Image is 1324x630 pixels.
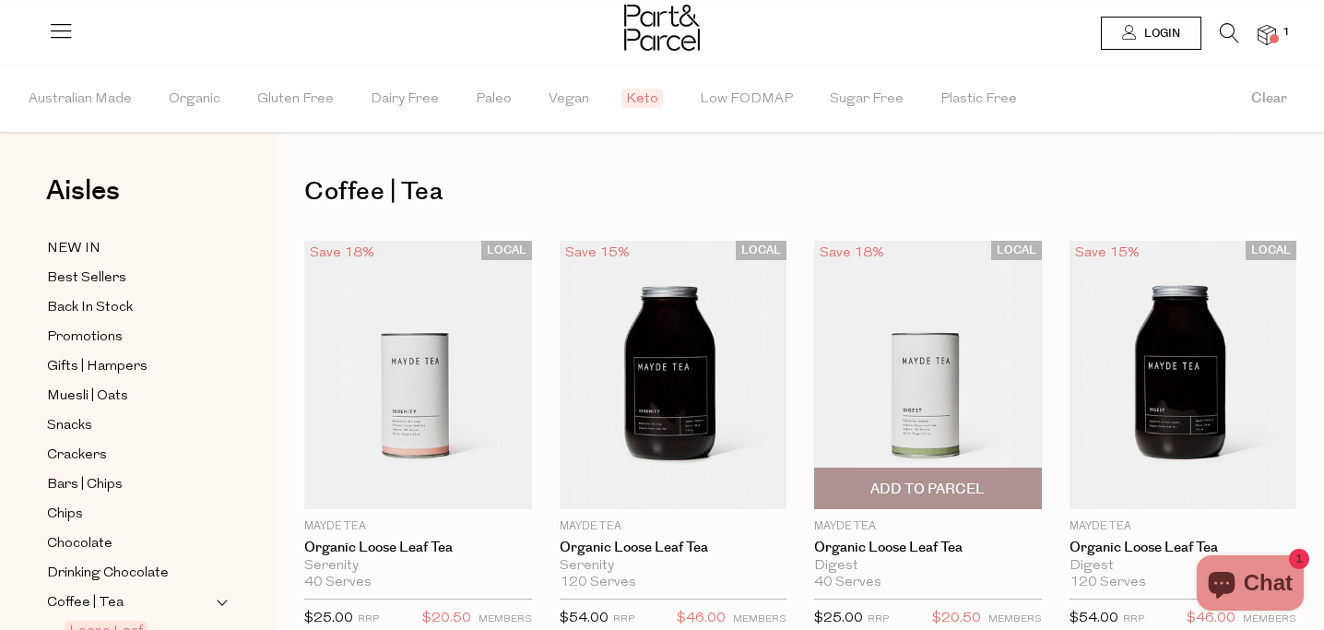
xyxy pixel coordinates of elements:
span: 120 Serves [560,575,636,591]
p: Mayde Tea [304,518,532,535]
span: Best Sellers [47,267,126,290]
span: Plastic Free [940,67,1017,132]
button: Add To Parcel [814,468,1042,509]
a: Back In Stock [47,296,215,319]
a: Login [1101,17,1201,50]
span: Promotions [47,327,123,349]
img: Organic Loose Leaf Tea [304,241,532,509]
span: LOCAL [1246,241,1296,260]
img: Organic Loose Leaf Tea [560,241,787,509]
span: $25.00 [304,612,353,625]
div: Serenity [304,558,532,575]
a: NEW IN [47,237,215,260]
span: Australian Made [29,67,132,132]
span: LOCAL [736,241,786,260]
span: $25.00 [814,612,863,625]
span: NEW IN [47,238,100,260]
span: Muesli | Oats [47,386,128,408]
span: Add To Parcel [870,480,985,499]
a: Promotions [47,326,215,349]
span: $54.00 [1070,612,1118,625]
a: Snacks [47,414,215,437]
div: Save 15% [560,241,635,266]
span: Gluten Free [257,67,334,132]
span: Bars | Chips [47,474,123,496]
span: 1 [1278,24,1294,41]
a: Chips [47,503,215,526]
span: Aisles [46,171,120,211]
a: Aisles [46,177,120,223]
a: Organic Loose Leaf Tea [1070,540,1297,556]
span: Back In Stock [47,297,133,319]
a: Chocolate [47,532,215,555]
div: Save 15% [1070,241,1145,266]
button: Clear filter by Filter [1214,66,1324,132]
p: Mayde Tea [814,518,1042,535]
small: MEMBERS [733,614,786,624]
img: Part&Parcel [624,5,700,51]
span: Coffee | Tea [42,592,128,612]
span: Chips [47,504,83,526]
div: Save 18% [304,241,380,266]
span: Low FODMAP [700,67,793,132]
a: Coffee | Tea [47,591,215,613]
a: Best Sellers [47,267,215,290]
span: Sugar Free [830,67,904,132]
span: Dairy Free [371,67,439,132]
span: Login [1140,26,1180,42]
a: Organic Loose Leaf Tea [560,540,787,556]
a: Organic Loose Leaf Tea [304,540,532,556]
p: Mayde Tea [560,518,787,535]
a: Muesli | Oats [47,385,215,408]
span: Keto [621,89,663,108]
small: RRP [358,614,379,624]
a: Bars | Chips [47,473,215,496]
span: LOCAL [481,241,532,260]
span: Gifts | Hampers [47,356,148,378]
img: Organic Loose Leaf Tea [1070,241,1297,509]
small: RRP [1123,614,1144,624]
div: Save 18% [814,241,890,266]
a: 1 [1258,25,1276,44]
div: Serenity [560,558,787,575]
button: Expand/Collapse Coffee | Tea [216,591,229,613]
span: Drinking Chocolate [47,563,169,585]
span: Paleo [476,67,512,132]
small: MEMBERS [1243,614,1296,624]
a: Drinking Chocolate [47,562,215,585]
inbox-online-store-chat: Shopify online store chat [1191,555,1309,615]
span: LOCAL [991,241,1042,260]
small: RRP [868,614,889,624]
a: Crackers [47,444,215,467]
p: Mayde Tea [1070,518,1297,535]
span: 40 Serves [304,575,372,591]
a: Gifts | Hampers [47,355,215,378]
small: MEMBERS [988,614,1042,624]
span: Crackers [47,445,107,467]
a: Organic Loose Leaf Tea [814,540,1042,556]
div: Digest [814,558,1042,575]
span: Chocolate [47,533,112,555]
span: Vegan [549,67,589,132]
img: Organic Loose Leaf Tea [814,241,1042,509]
small: MEMBERS [479,614,532,624]
span: Snacks [47,415,92,437]
small: RRP [613,614,634,624]
span: Organic [169,67,220,132]
span: 120 Serves [1070,575,1146,591]
div: Digest [1070,558,1297,575]
h1: Coffee | Tea [304,171,1296,213]
span: $54.00 [560,612,609,625]
span: 40 Serves [814,575,881,591]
